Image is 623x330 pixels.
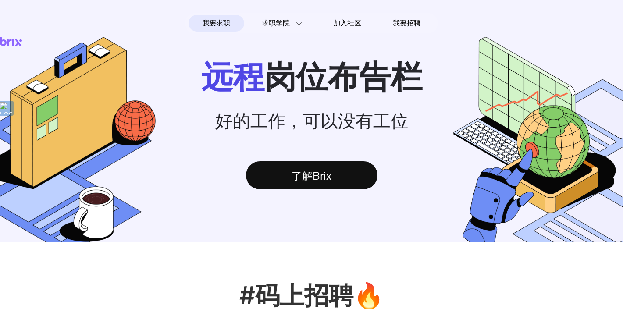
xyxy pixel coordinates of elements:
[203,16,230,30] span: 我要求职
[262,18,289,28] span: 求职学院
[334,16,361,30] span: 加入社区
[246,161,377,189] div: 了解Brix
[393,18,420,28] span: 我要招聘
[201,57,264,96] span: 远程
